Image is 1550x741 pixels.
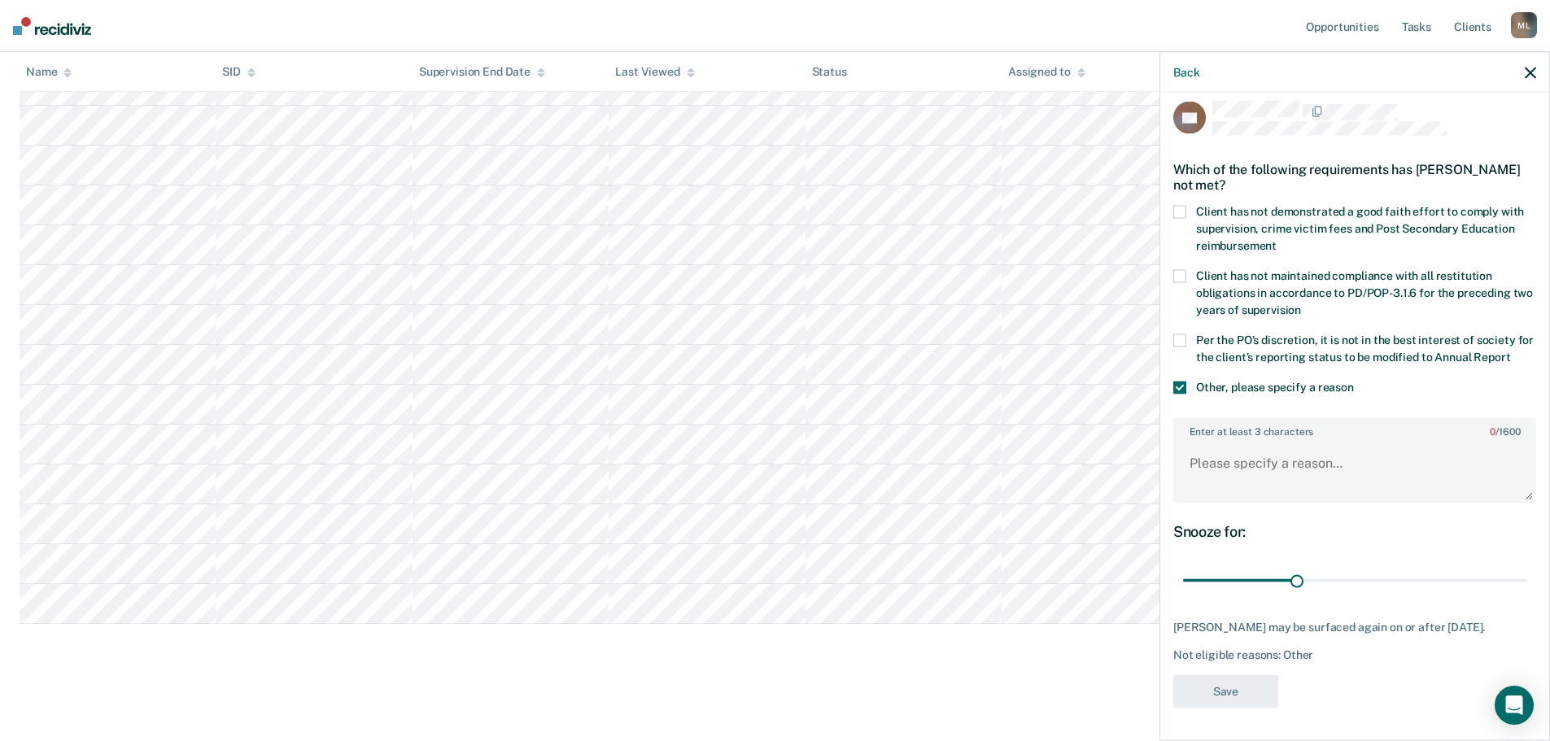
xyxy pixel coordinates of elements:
[1196,268,1533,316] span: Client has not maintained compliance with all restitution obligations in accordance to PD/POP-3.1...
[26,65,72,79] div: Name
[1173,674,1278,708] button: Save
[13,17,91,35] img: Recidiviz
[1196,333,1534,363] span: Per the PO’s discretion, it is not in the best interest of society for the client’s reporting sta...
[1196,380,1354,393] span: Other, please specify a reason
[222,65,255,79] div: SID
[1173,621,1536,634] div: [PERSON_NAME] may be surfaced again on or after [DATE].
[1511,12,1537,38] div: M L
[1173,148,1536,205] div: Which of the following requirements has [PERSON_NAME] not met?
[1490,425,1495,437] span: 0
[1175,419,1535,437] label: Enter at least 3 characters
[615,65,694,79] div: Last Viewed
[812,65,847,79] div: Status
[1008,65,1085,79] div: Assigned to
[1490,425,1520,437] span: / 1600
[1173,522,1536,540] div: Snooze for:
[1495,686,1534,725] div: Open Intercom Messenger
[1173,65,1199,79] button: Back
[419,65,545,79] div: Supervision End Date
[1173,647,1536,661] div: Not eligible reasons: Other
[1196,204,1524,251] span: Client has not demonstrated a good faith effort to comply with supervision, crime victim fees and...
